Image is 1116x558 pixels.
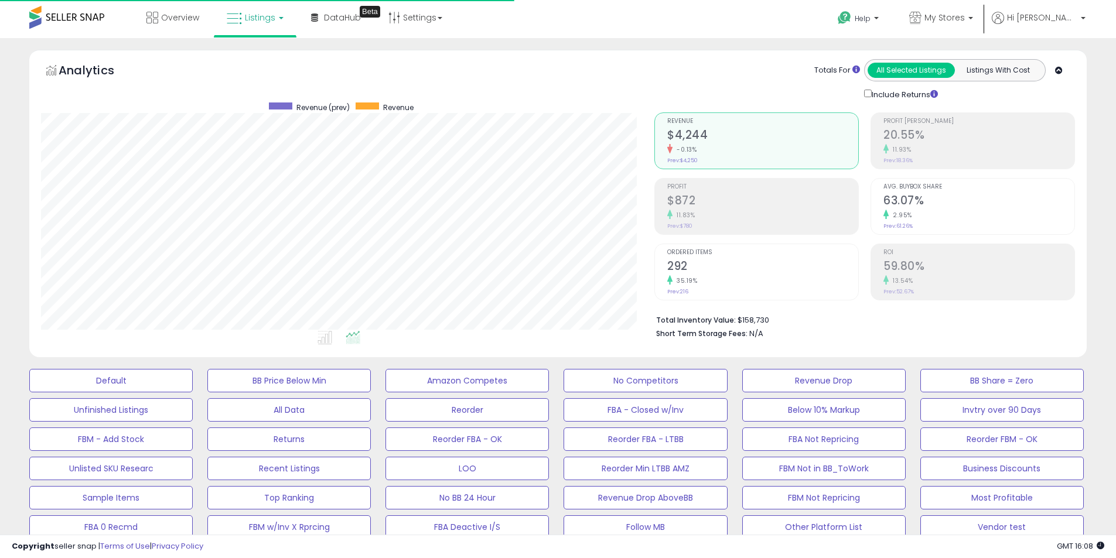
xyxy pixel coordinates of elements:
small: 13.54% [889,276,913,285]
small: -0.13% [673,145,697,154]
li: $158,730 [656,312,1066,326]
button: BB Share = Zero [920,369,1084,392]
button: All Data [207,398,371,422]
button: All Selected Listings [868,63,955,78]
span: Revenue [383,102,414,112]
button: Unlisted SKU Researc [29,457,193,480]
button: No BB 24 Hour [385,486,549,509]
button: FBA 0 Recmd [29,515,193,539]
button: No Competitors [564,369,727,392]
h5: Analytics [59,62,137,81]
span: My Stores [924,12,965,23]
span: Overview [161,12,199,23]
a: Privacy Policy [152,540,203,552]
button: FBA - Closed w/Inv [564,398,727,422]
button: Revenue Drop [742,369,906,392]
button: Revenue Drop AboveBB [564,486,727,509]
span: Profit [667,184,858,190]
button: Sample Items [29,486,193,509]
button: Reorder Min LTBB AMZ [564,457,727,480]
button: Recent Listings [207,457,371,480]
small: Prev: $780 [667,222,692,230]
small: 35.19% [673,276,697,285]
h2: $872 [667,194,858,210]
button: Other Platform List [742,515,906,539]
span: ROI [883,249,1074,256]
span: 2025-10-6 16:08 GMT [1057,540,1104,552]
small: Prev: 61.26% [883,222,913,230]
button: Top Ranking [207,486,371,509]
a: Terms of Use [100,540,150,552]
h2: 59.80% [883,259,1074,275]
b: Short Term Storage Fees: [656,328,748,338]
small: Prev: 216 [667,288,688,295]
button: Unfinished Listings [29,398,193,422]
span: Hi [PERSON_NAME] [1007,12,1077,23]
span: Listings [245,12,275,23]
button: FBM Not in BB_ToWork [742,457,906,480]
div: Totals For [814,65,860,76]
small: Prev: 52.67% [883,288,914,295]
button: Reorder FBM - OK [920,427,1084,451]
button: Returns [207,427,371,451]
button: Reorder FBA - OK [385,427,549,451]
a: Help [828,2,890,38]
button: Follow MB [564,515,727,539]
i: Get Help [837,11,852,25]
span: Profit [PERSON_NAME] [883,118,1074,125]
button: Vendor test [920,515,1084,539]
b: Total Inventory Value: [656,315,736,325]
small: 2.95% [889,211,912,220]
button: Default [29,369,193,392]
span: Help [855,13,871,23]
span: Avg. Buybox Share [883,184,1074,190]
a: Hi [PERSON_NAME] [992,12,1086,38]
div: seller snap | | [12,541,203,552]
div: Tooltip anchor [360,6,380,18]
button: FBA Not Repricing [742,427,906,451]
button: BB Price Below Min [207,369,371,392]
small: Prev: $4,250 [667,157,698,164]
button: Below 10% Markup [742,398,906,422]
button: Invtry over 90 Days [920,398,1084,422]
button: FBM - Add Stock [29,427,193,451]
span: Ordered Items [667,249,858,256]
small: 11.93% [889,145,911,154]
div: Include Returns [855,87,952,101]
h2: 20.55% [883,128,1074,144]
button: FBM w/Inv X Rprcing [207,515,371,539]
button: LOO [385,457,549,480]
small: 11.83% [673,211,695,220]
span: Revenue (prev) [296,102,350,112]
span: N/A [749,328,763,339]
button: Amazon Competes [385,369,549,392]
h2: 292 [667,259,858,275]
button: FBA Deactive I/S [385,515,549,539]
span: DataHub [324,12,361,23]
button: Reorder FBA - LTBB [564,427,727,451]
button: Reorder [385,398,549,422]
button: FBM Not Repricing [742,486,906,509]
strong: Copyright [12,540,54,552]
h2: 63.07% [883,194,1074,210]
h2: $4,244 [667,128,858,144]
button: Business Discounts [920,457,1084,480]
button: Most Profitable [920,486,1084,509]
button: Listings With Cost [954,63,1042,78]
span: Revenue [667,118,858,125]
small: Prev: 18.36% [883,157,913,164]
